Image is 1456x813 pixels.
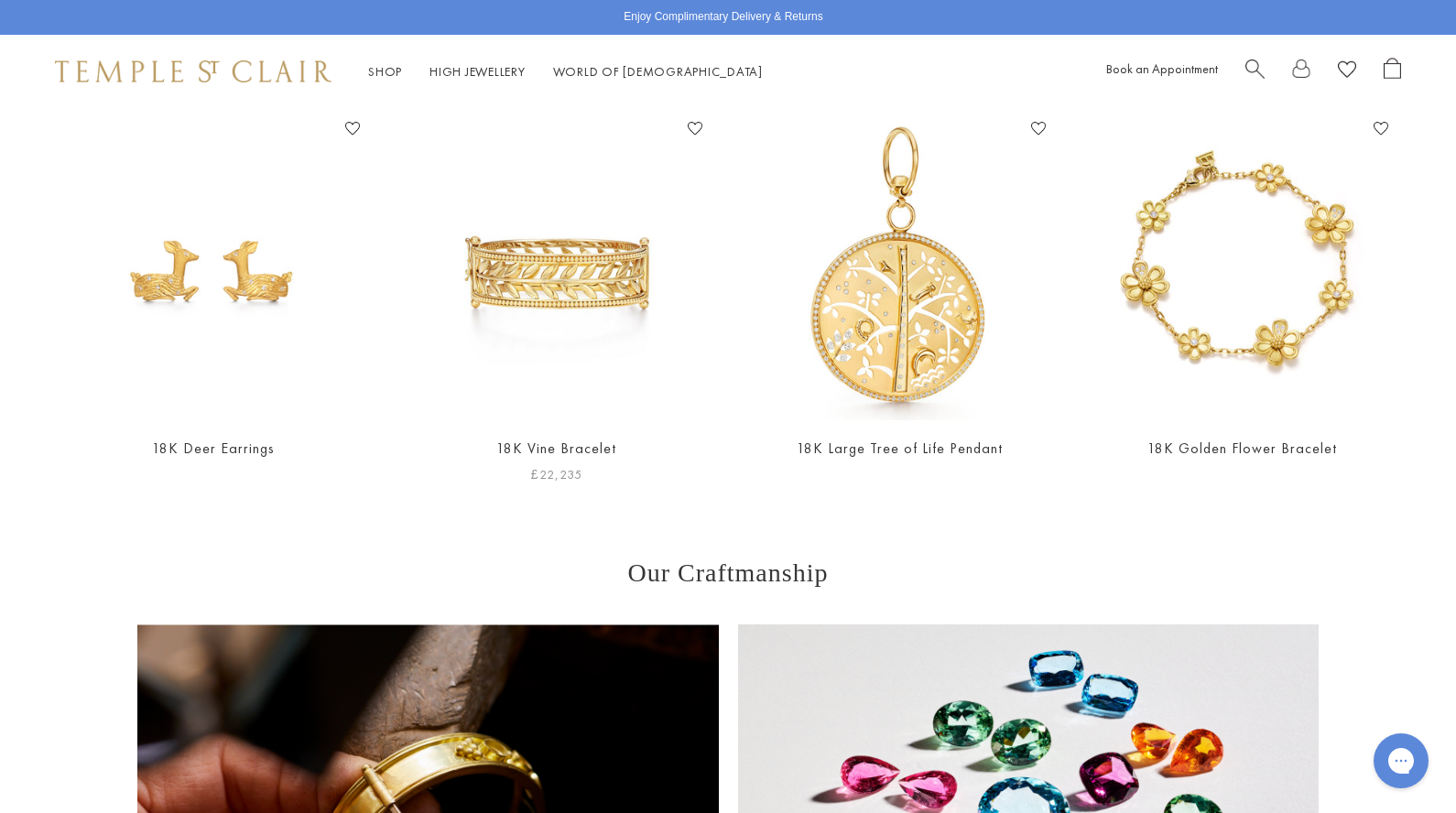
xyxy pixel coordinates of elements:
a: High JewelleryHigh Jewellery [429,63,526,80]
a: 18K Large Tree of Life Pendant [797,439,1003,458]
a: Search [1245,58,1265,86]
img: 18K Deer Earrings [60,114,367,421]
iframe: Gorgias live chat messenger [1364,727,1438,795]
nav: Main navigation [368,60,763,83]
a: 18K Vine Bracelet [496,439,616,458]
a: ShopShop [368,63,402,80]
img: P31842-PVTREE [746,114,1053,421]
a: 18K Deer Earrings [152,439,275,458]
p: Enjoy Complimentary Delivery & Returns [624,8,822,27]
img: 18K Golden Flower Bracelet [1090,114,1396,421]
a: Open Shopping Bag [1384,58,1401,86]
a: Book an Appointment [1106,60,1218,77]
h3: Our Craftmanship [137,558,1319,588]
a: 18K Golden Flower Bracelet [1147,439,1337,458]
img: Temple St. Clair [55,60,331,82]
a: View Wishlist [1338,58,1356,86]
span: £22,235 [531,464,582,485]
a: World of [DEMOGRAPHIC_DATA]World of [DEMOGRAPHIC_DATA] [553,63,763,80]
img: 18K Vine Bracelet [404,114,711,421]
